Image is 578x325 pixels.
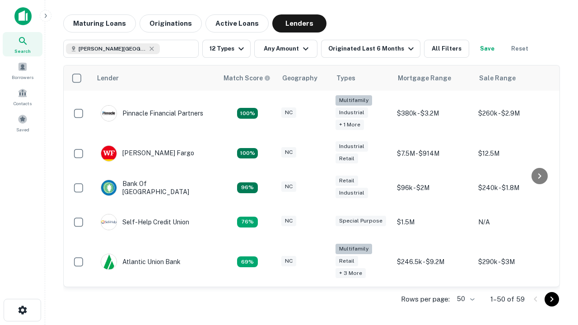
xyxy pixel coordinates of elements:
th: Lender [92,65,218,91]
div: Pinnacle Financial Partners [101,105,203,121]
button: 12 Types [202,40,251,58]
div: Special Purpose [336,216,386,226]
button: Originated Last 6 Months [321,40,420,58]
td: N/A [474,205,555,239]
div: [PERSON_NAME] Fargo [101,145,194,162]
div: NC [281,181,296,192]
div: 50 [453,292,476,306]
div: Industrial [336,107,368,118]
button: All Filters [424,40,469,58]
span: Contacts [14,100,32,107]
div: Mortgage Range [398,73,451,84]
div: Retail [336,256,358,266]
span: Borrowers [12,74,33,81]
img: picture [101,106,117,121]
button: Save your search to get updates of matches that match your search criteria. [473,40,502,58]
iframe: Chat Widget [533,253,578,296]
img: picture [101,214,117,230]
div: NC [281,256,296,266]
button: Active Loans [205,14,269,32]
td: $96k - $2M [392,171,474,205]
div: Multifamily [336,95,372,106]
td: $240k - $1.8M [474,171,555,205]
a: Borrowers [3,58,42,83]
td: $380k - $3.2M [392,91,474,136]
span: Saved [16,126,29,133]
div: Lender [97,73,119,84]
div: Sale Range [479,73,516,84]
div: Industrial [336,188,368,198]
th: Geography [277,65,331,91]
div: Capitalize uses an advanced AI algorithm to match your search with the best lender. The match sco... [224,73,270,83]
button: Originations [140,14,202,32]
th: Mortgage Range [392,65,474,91]
a: Search [3,32,42,56]
div: NC [281,147,296,158]
a: Contacts [3,84,42,109]
span: Search [14,47,31,55]
div: Matching Properties: 26, hasApolloMatch: undefined [237,108,258,119]
div: Geography [282,73,317,84]
th: Types [331,65,392,91]
p: 1–50 of 59 [490,294,525,305]
p: Rows per page: [401,294,450,305]
td: $12.5M [474,136,555,171]
h6: Match Score [224,73,269,83]
div: Matching Properties: 15, hasApolloMatch: undefined [237,148,258,159]
div: + 3 more [336,268,366,279]
td: $7.5M - $914M [392,136,474,171]
td: $1.5M [392,205,474,239]
td: $246.5k - $9.2M [392,239,474,285]
td: $260k - $2.9M [474,91,555,136]
button: Maturing Loans [63,14,136,32]
div: NC [281,216,296,226]
span: [PERSON_NAME][GEOGRAPHIC_DATA], [GEOGRAPHIC_DATA] [79,45,146,53]
button: Lenders [272,14,326,32]
th: Capitalize uses an advanced AI algorithm to match your search with the best lender. The match sco... [218,65,277,91]
div: Bank Of [GEOGRAPHIC_DATA] [101,180,209,196]
div: Self-help Credit Union [101,214,189,230]
div: Matching Properties: 11, hasApolloMatch: undefined [237,217,258,227]
img: picture [101,180,117,195]
div: Types [336,73,355,84]
td: $290k - $3M [474,239,555,285]
div: NC [281,107,296,118]
div: Multifamily [336,244,372,254]
div: Originated Last 6 Months [328,43,416,54]
div: Atlantic Union Bank [101,254,181,270]
div: Matching Properties: 10, hasApolloMatch: undefined [237,256,258,267]
div: Retail [336,153,358,164]
button: Go to next page [545,292,559,306]
img: picture [101,254,117,269]
th: Sale Range [474,65,555,91]
img: capitalize-icon.png [14,7,32,25]
div: Matching Properties: 14, hasApolloMatch: undefined [237,182,258,193]
a: Saved [3,111,42,135]
img: picture [101,146,117,161]
div: + 1 more [336,120,364,130]
div: Retail [336,176,358,186]
button: Reset [505,40,534,58]
button: Any Amount [254,40,317,58]
div: Industrial [336,141,368,152]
